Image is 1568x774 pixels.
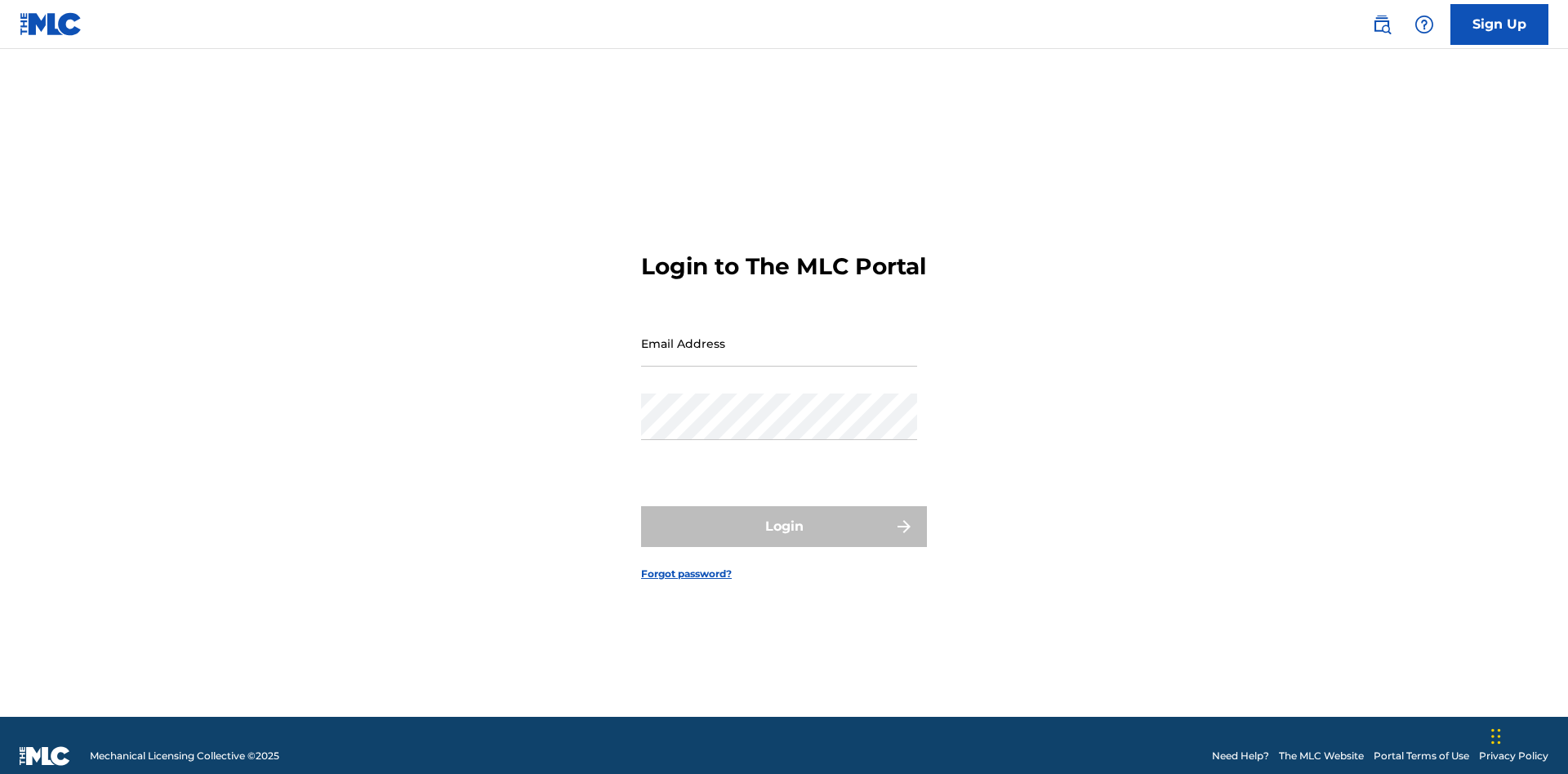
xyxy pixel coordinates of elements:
h3: Login to The MLC Portal [641,252,926,281]
iframe: Chat Widget [1486,696,1568,774]
img: help [1414,15,1434,34]
img: MLC Logo [20,12,82,36]
a: Forgot password? [641,567,732,581]
a: Privacy Policy [1479,749,1548,763]
a: Sign Up [1450,4,1548,45]
img: logo [20,746,70,766]
a: The MLC Website [1279,749,1364,763]
span: Mechanical Licensing Collective © 2025 [90,749,279,763]
a: Public Search [1365,8,1398,41]
a: Need Help? [1212,749,1269,763]
div: Drag [1491,712,1501,761]
a: Portal Terms of Use [1374,749,1469,763]
div: Help [1408,8,1441,41]
img: search [1372,15,1392,34]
